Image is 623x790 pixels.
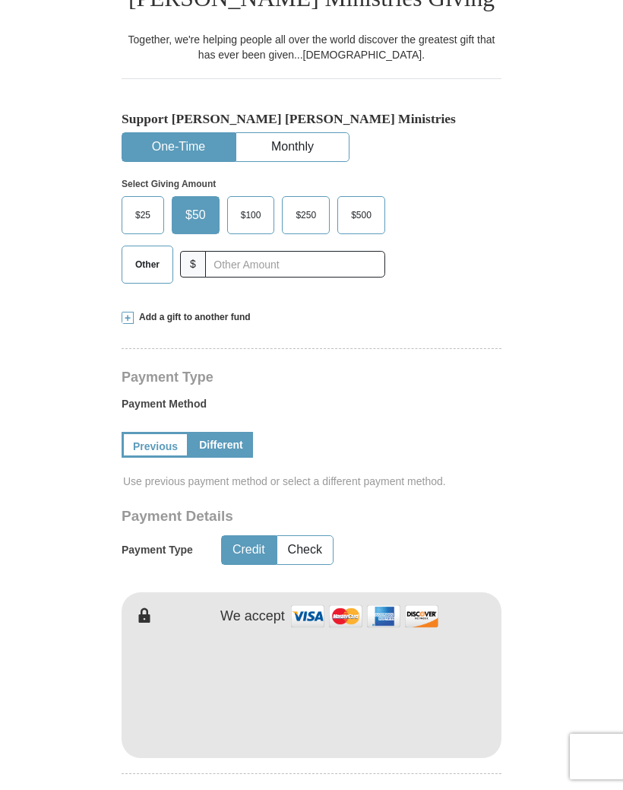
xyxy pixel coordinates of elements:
[180,251,206,278] span: $
[122,371,501,383] h4: Payment Type
[134,311,251,324] span: Add a gift to another fund
[122,544,193,557] h5: Payment Type
[236,133,349,161] button: Monthly
[288,204,324,227] span: $250
[289,600,441,633] img: credit cards accepted
[233,204,269,227] span: $100
[123,474,503,489] span: Use previous payment method or select a different payment method.
[122,508,509,525] h3: Payment Details
[128,204,158,227] span: $25
[122,111,501,127] h5: Support [PERSON_NAME] [PERSON_NAME] Ministries
[122,432,189,458] a: Previous
[277,536,333,564] button: Check
[189,432,253,458] a: Different
[220,608,285,625] h4: We accept
[122,32,501,62] div: Together, we're helping people all over the world discover the greatest gift that has ever been g...
[122,179,216,189] strong: Select Giving Amount
[122,133,235,161] button: One-Time
[128,253,167,276] span: Other
[205,251,385,278] input: Other Amount
[343,204,379,227] span: $500
[222,536,276,564] button: Credit
[122,396,501,419] label: Payment Method
[178,204,213,227] span: $50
